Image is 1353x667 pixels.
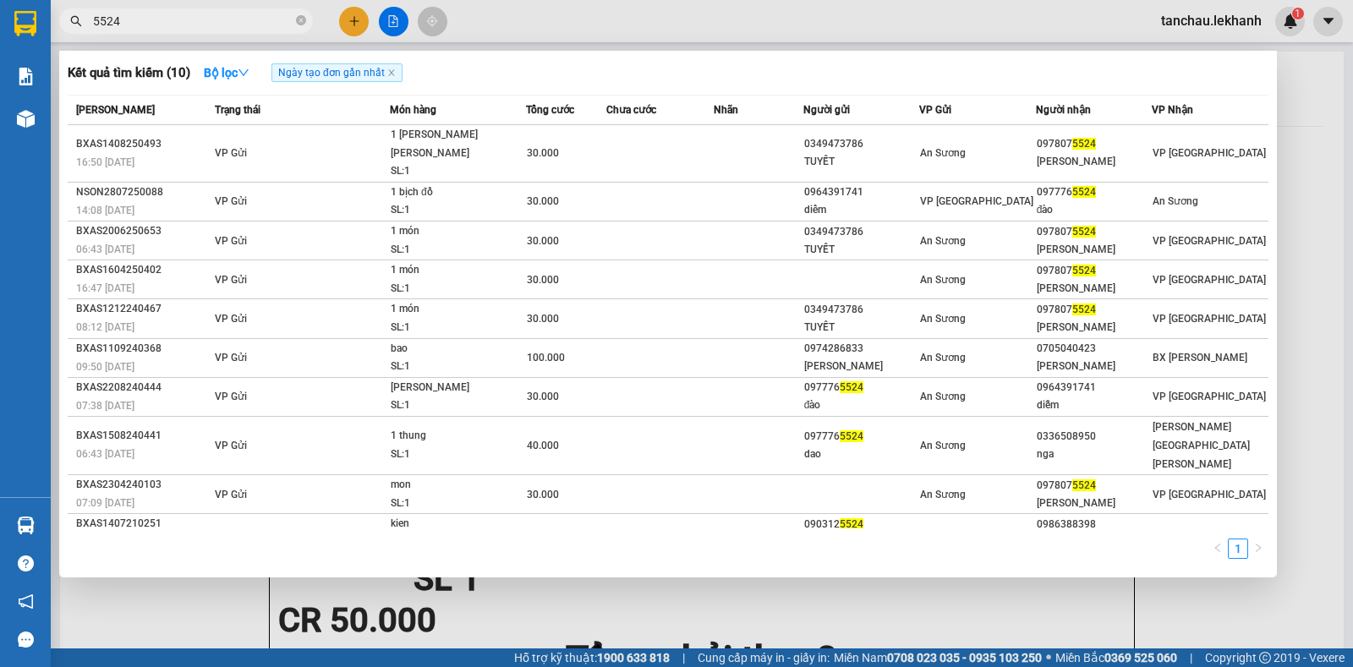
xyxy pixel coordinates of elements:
span: 5524 [840,518,863,530]
h3: Kết quả tìm kiếm ( 10 ) [68,64,190,82]
div: 0977997365 [14,75,150,99]
div: nga [1037,446,1152,463]
span: message [18,631,34,648]
div: 0974286833 [804,340,919,358]
span: An Sương [920,235,966,247]
div: [PERSON_NAME] [804,358,919,375]
div: 097807 [1037,223,1152,241]
span: VP Gửi [215,274,247,286]
span: VP Gửi [215,391,247,402]
div: 0349473786 [804,301,919,319]
span: close-circle [296,14,306,30]
span: 5524 [1072,186,1096,198]
div: SL: 1 [391,495,518,513]
span: VP Gửi [215,440,247,451]
span: 14:08 [DATE] [76,205,134,216]
div: SL: 1 [391,358,518,376]
span: VP [GEOGRAPHIC_DATA] [1153,313,1266,325]
div: OANH [162,35,298,55]
span: 30.000 [527,391,559,402]
div: 0705040423 [1037,340,1152,358]
div: 097807 [1037,477,1152,495]
span: 100.000 [527,352,565,364]
div: SL: 1 [391,319,518,337]
div: SL: 1 [391,201,518,220]
button: right [1248,539,1268,559]
span: 30.000 [527,274,559,286]
div: 097776 [804,379,919,396]
img: solution-icon [17,68,35,85]
div: BXAS1408250493 [76,135,210,153]
div: 1 món [391,300,518,319]
div: BXAS2006250653 [76,222,210,240]
li: Next Page [1248,539,1268,559]
span: 30.000 [527,195,559,207]
div: 0349473786 [804,135,919,153]
div: 090312 [804,516,919,533]
span: CR : [13,111,39,128]
span: down [238,67,249,79]
span: An Sương [1153,195,1198,207]
span: Gửi: [14,16,41,34]
div: SL: 1 [391,162,518,181]
div: đào [804,396,919,414]
span: VP Gửi [919,104,951,116]
span: notification [18,593,34,610]
div: NGUYỆT [14,55,150,75]
span: 07:09 [DATE] [76,497,134,509]
span: 5524 [840,430,863,442]
div: SL: 1 [391,280,518,298]
div: [PERSON_NAME] [1037,358,1152,375]
div: 0336508950 [1037,428,1152,446]
span: An Sương [920,147,966,159]
span: VP Nhận [1152,104,1193,116]
span: close-circle [296,15,306,25]
a: 1 [1229,539,1247,558]
div: NSON2807250088 [76,183,210,201]
div: SL: 1 [391,446,518,464]
span: 30.000 [527,147,559,159]
span: right [1253,543,1263,553]
div: An Sương [162,14,298,35]
div: 1 món [391,261,518,280]
div: [PERSON_NAME] [1037,280,1152,298]
span: VP [GEOGRAPHIC_DATA] [1153,391,1266,402]
span: VP [GEOGRAPHIC_DATA] [920,195,1033,207]
span: 07:38 [DATE] [76,400,134,412]
span: Nhãn [714,104,738,116]
div: mon [391,476,518,495]
div: [PERSON_NAME] [1037,153,1152,171]
div: 097807 [1037,301,1152,319]
span: 09:50 [DATE] [76,361,134,373]
span: VP Gửi [215,489,247,500]
span: 5524 [1072,226,1096,238]
span: 06:43 [DATE] [76,448,134,460]
span: VP [GEOGRAPHIC_DATA] [1153,147,1266,159]
div: 50.000 [13,109,152,129]
span: 5524 [1072,265,1096,276]
span: VP Gửi [215,195,247,207]
span: VP Gửi [215,313,247,325]
div: SL: 1 [391,396,518,415]
div: bao [391,340,518,358]
span: VP [GEOGRAPHIC_DATA] [1153,235,1266,247]
span: search [70,15,82,27]
span: An Sương [920,274,966,286]
span: An Sương [920,352,966,364]
span: Nhận: [162,16,202,34]
div: 0377922410 [162,55,298,79]
span: VP Gửi [215,147,247,159]
span: 08:12 [DATE] [76,321,134,333]
span: close [387,68,396,77]
div: BXAS1109240368 [76,340,210,358]
span: 5524 [840,381,863,393]
div: BXAS2208240444 [76,379,210,396]
span: Trạng thái [215,104,260,116]
img: logo-vxr [14,11,36,36]
span: An Sương [920,391,966,402]
div: 1 bịch đồ [391,183,518,202]
div: 097807 [1037,262,1152,280]
span: 30.000 [527,313,559,325]
div: 0964391741 [1037,379,1152,396]
button: Bộ lọcdown [190,59,263,86]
